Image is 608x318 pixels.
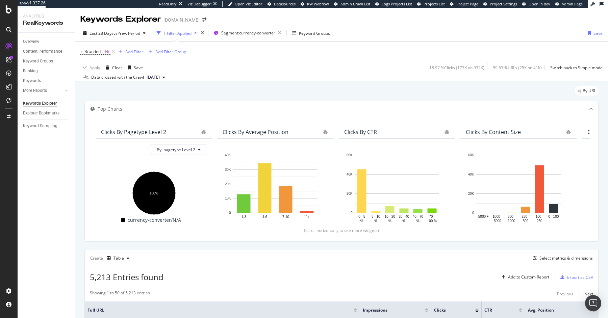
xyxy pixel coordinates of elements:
[87,307,344,313] span: Full URL
[201,130,206,134] div: bug
[23,19,69,27] div: RealKeywords
[590,182,596,186] text: 20K
[134,65,143,71] div: Save
[229,211,231,215] text: 0
[340,1,370,6] span: Admin Crawl List
[413,215,424,218] text: 40 - 70
[150,191,158,195] text: 100%
[289,28,333,38] button: Keyword Groups
[105,47,110,56] span: No
[472,211,474,215] text: 0
[125,49,143,55] div: Add Filter
[163,30,192,36] div: 1 Filter Applied
[344,129,377,135] div: Clicks By CTR
[235,1,262,6] span: Open Viz Editor
[528,307,582,313] span: Avg. Position
[90,290,150,298] div: Showing 1 to 50 of 5,213 entries
[157,147,195,153] span: By: pagetype Level 2
[211,28,284,38] button: Segment:currency-converter
[466,152,571,224] svg: A chart.
[478,215,489,218] text: 5000 +
[444,130,450,134] div: bug
[388,219,391,223] text: %
[590,153,596,157] text: 40K
[268,1,296,7] a: Datasources
[98,106,122,112] div: Top Charts
[584,291,593,297] div: Next
[102,49,104,54] span: =
[104,253,132,264] button: Table
[113,256,124,260] div: Table
[90,253,132,264] div: Create
[522,1,550,7] a: Open in dev
[374,219,377,223] text: %
[585,295,601,311] div: Open Intercom Messenger
[567,274,593,280] div: Export as CSV
[90,30,113,36] span: Last 28 Days
[456,1,478,6] span: Project Page
[23,100,57,107] div: Keywords Explorer
[23,77,70,84] a: Keywords
[23,58,53,65] div: Keyword Groups
[360,219,363,223] text: %
[23,14,69,19] div: Analytics
[23,100,70,107] a: Keywords Explorer
[585,28,603,38] button: Save
[23,123,57,130] div: Keyword Sampling
[450,1,478,7] a: Project Page
[351,211,353,215] text: 0
[590,168,596,171] text: 30K
[358,215,365,218] text: 0 - 5
[555,1,583,7] a: Admin Page
[557,290,573,298] button: Previous
[23,48,70,55] a: Content Performance
[274,1,296,6] span: Datasources
[147,74,160,80] span: 2025 Sep. 11th
[490,1,517,6] span: Project Settings
[385,215,396,218] text: 10 - 20
[301,1,329,7] a: KW Webflow
[163,17,200,23] div: [DOMAIN_NAME]
[558,272,593,283] button: Export as CSV
[23,68,70,75] a: Ranking
[372,215,380,218] text: 5 - 10
[116,48,143,56] button: Add Filter
[566,130,571,134] div: bug
[347,153,353,157] text: 60K
[23,110,59,117] div: Explorer Bookmarks
[225,168,231,171] text: 30K
[144,73,168,81] button: [DATE]
[468,173,474,176] text: 40K
[223,152,328,224] svg: A chart.
[427,219,437,223] text: 100 %
[557,291,573,297] div: Previous
[23,87,47,94] div: More Reports
[523,219,528,223] text: 500
[187,1,212,7] div: Viz Debugger:
[103,62,122,73] button: Clear
[550,65,603,71] div: Switch back to Simple mode
[151,144,206,155] button: By: pagetype Level 2
[593,30,603,36] div: Save
[202,18,206,22] div: arrow-right-arrow-left
[399,215,409,218] text: 20 - 40
[23,68,38,75] div: Ranking
[429,215,435,218] text: 70 -
[508,275,549,279] div: Add to Custom Report
[402,219,405,223] text: %
[112,65,122,71] div: Clear
[344,152,450,224] div: A chart.
[363,307,415,313] span: Impressions
[223,129,288,135] div: Clicks By Average Position
[590,197,596,201] text: 10K
[23,87,63,94] a: More Reports
[200,30,205,36] div: times
[529,1,550,6] span: Open in dev
[128,216,181,224] span: currency-converter/N/A
[334,1,370,7] a: Admin Crawl List
[80,62,100,73] button: Apply
[101,129,166,135] div: Clicks By pagetype Level 2
[225,197,231,201] text: 10K
[508,219,515,223] text: 1000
